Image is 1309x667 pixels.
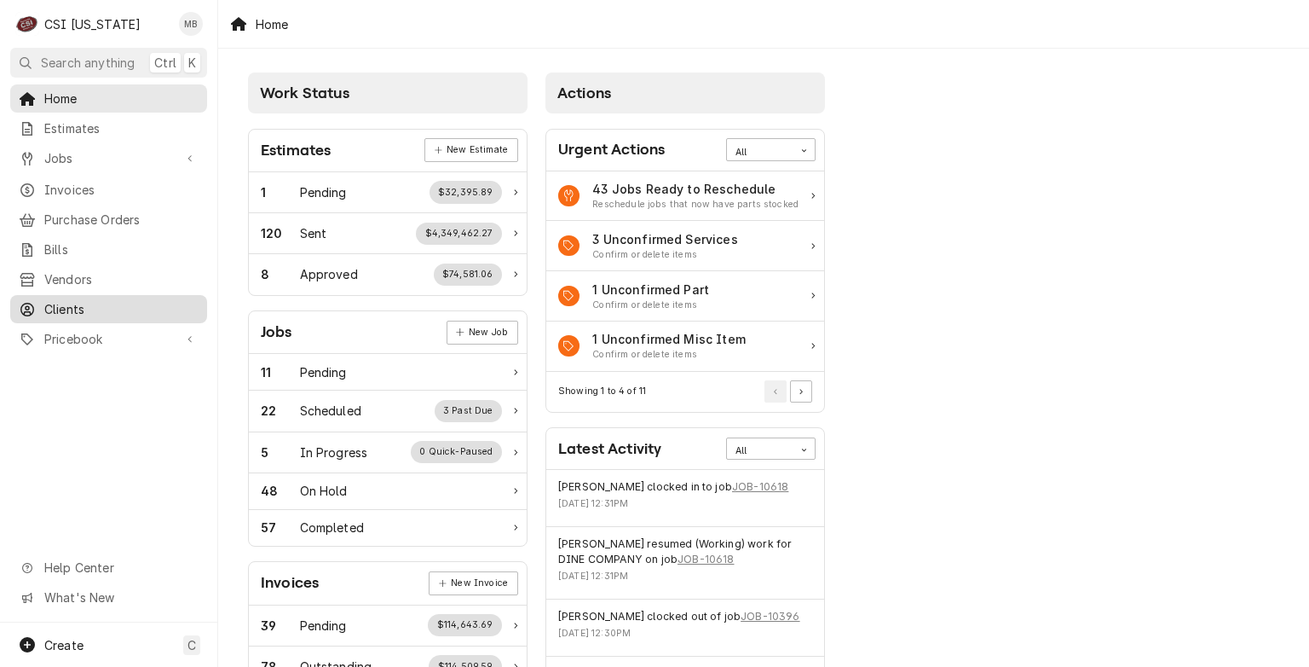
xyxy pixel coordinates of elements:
[300,617,347,635] div: Work Status Title
[249,130,527,172] div: Card Header
[732,479,788,495] a: JOB-10618
[592,248,738,262] div: Action Item Suggestion
[546,221,824,271] a: Action Item
[10,176,207,204] a: Invoices
[248,129,528,296] div: Card: Estimates
[261,444,300,461] div: Work Status Count
[261,265,300,283] div: Work Status Count
[546,372,824,412] div: Card Footer: Pagination
[764,380,787,403] button: Go to Previous Page
[545,129,825,413] div: Card: Urgent Actions
[424,138,517,162] a: New Estimate
[300,363,347,381] div: Work Status Title
[592,198,799,212] div: Action Item Suggestion
[300,519,364,536] div: Work Status Title
[44,589,197,606] span: What's New
[558,497,788,511] div: Event Timestamp
[300,224,327,242] div: Work Status Title
[10,295,207,323] a: Clients
[44,119,199,137] span: Estimates
[762,380,813,403] div: Pagination Controls
[416,223,502,245] div: Work Status Supplemental Data
[261,139,331,162] div: Card Title
[10,114,207,142] a: Estimates
[249,606,527,647] a: Work Status
[300,183,347,201] div: Work Status Title
[546,600,824,657] div: Event
[249,354,527,391] a: Work Status
[10,84,207,113] a: Home
[558,479,788,495] div: Event String
[249,213,527,254] a: Work Status
[558,609,800,624] div: Event String
[447,321,518,345] a: New Job
[10,206,207,234] a: Purchase Orders
[411,441,502,463] div: Work Status Supplemental Data
[546,171,824,222] a: Action Item
[44,330,173,348] span: Pricebook
[248,72,528,113] div: Card Column Header
[558,138,665,161] div: Card Title
[179,12,203,36] div: MB
[592,230,738,248] div: Action Item Title
[435,400,503,422] div: Work Status Supplemental Data
[558,536,812,568] div: Event String
[261,571,319,594] div: Card Title
[741,609,799,624] a: JOB-10396
[260,84,349,101] span: Work Status
[15,12,39,36] div: CSI Kentucky's Avatar
[726,438,816,460] div: Card Data Filter Control
[187,636,196,654] span: C
[249,254,527,294] div: Work Status
[44,638,84,652] span: Create
[434,264,503,286] div: Work Status Supplemental Data
[44,15,141,33] div: CSI [US_STATE]
[249,354,527,546] div: Card Data
[249,473,527,510] div: Work Status
[249,562,527,605] div: Card Header
[592,299,709,312] div: Action Item Suggestion
[447,321,518,345] div: Card Link Button
[558,385,646,398] div: Current Page Details
[10,554,207,582] a: Go to Help Center
[44,211,199,229] span: Purchase Orders
[41,54,135,72] span: Search anything
[558,627,800,641] div: Event Timestamp
[592,348,746,362] div: Action Item Suggestion
[300,265,358,283] div: Work Status Title
[10,583,207,612] a: Go to What's New
[261,321,292,344] div: Card Title
[592,330,746,348] div: Action Item Title
[44,559,197,577] span: Help Center
[545,72,825,113] div: Card Column Header
[248,310,528,547] div: Card: Jobs
[261,402,300,420] div: Work Status Count
[261,224,300,242] div: Work Status Count
[249,172,527,213] a: Work Status
[546,171,824,372] div: Card Data
[44,181,199,199] span: Invoices
[558,479,788,518] div: Event Details
[249,172,527,295] div: Card Data
[261,183,300,201] div: Work Status Count
[726,138,816,160] div: Card Data Filter Control
[424,138,517,162] div: Card Link Button
[546,322,824,372] div: Action Item
[249,391,527,432] a: Work Status
[179,12,203,36] div: Matt Brewington's Avatar
[790,380,812,403] button: Go to Next Page
[249,510,527,546] div: Work Status
[10,325,207,353] a: Go to Pricebook
[558,438,661,461] div: Card Title
[188,54,196,72] span: K
[557,84,611,101] span: Actions
[430,181,503,203] div: Work Status Supplemental Data
[546,271,824,322] a: Action Item
[735,444,785,458] div: All
[10,48,207,78] button: Search anythingCtrlK
[300,444,368,461] div: Work Status Title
